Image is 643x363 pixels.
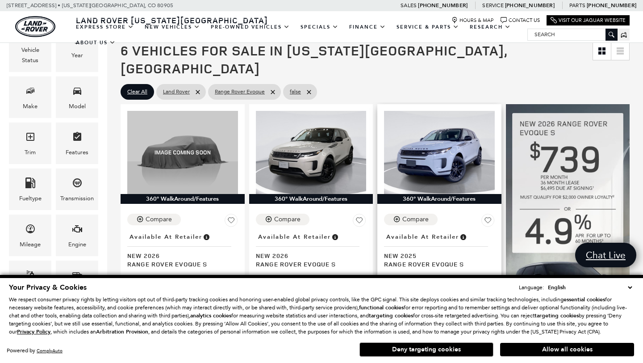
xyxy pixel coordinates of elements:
div: Powered by [7,348,63,354]
span: Sales [401,2,417,8]
span: New 2026 [256,251,360,260]
span: Land Rover [US_STATE][GEOGRAPHIC_DATA] [76,15,268,25]
button: Compare Vehicle [256,214,309,225]
button: Deny targeting cookies [359,342,493,357]
div: Vehicle Status [16,45,45,65]
a: Research [464,19,516,35]
span: Land Rover [163,86,190,97]
a: [STREET_ADDRESS] • [US_STATE][GEOGRAPHIC_DATA], CO 80905 [7,2,173,8]
span: Vehicle is in stock and ready for immediate delivery. Due to demand, availability is subject to c... [331,232,339,242]
a: New Vehicles [139,19,205,35]
span: Fueltype [25,175,36,194]
div: FeaturesFeatures [56,122,98,164]
div: 360° WalkAround/Features [377,194,501,204]
div: TrimTrim [9,122,51,164]
button: Compare Vehicle [384,214,438,225]
a: Pre-Owned Vehicles [205,19,295,35]
button: Save Vehicle [225,214,238,231]
input: Search [528,29,617,40]
a: Hours & Map [451,17,494,24]
span: Range Rover Evoque S [256,260,360,268]
div: Compare [146,215,172,224]
strong: targeting cookies [369,312,413,319]
span: Color [25,267,36,286]
button: Compare Vehicle [127,214,181,225]
span: Range Rover Evoque S [384,260,488,268]
a: Land Rover [US_STATE][GEOGRAPHIC_DATA] [71,15,273,25]
span: Engine [72,221,83,240]
span: Available at Retailer [258,232,331,242]
div: ColorColor [9,261,51,302]
a: [PHONE_NUMBER] [505,2,555,9]
div: Compare [274,215,301,224]
img: Land Rover [15,16,55,37]
a: Available at RetailerNew 2026Range Rover Evoque S [127,231,238,268]
p: We respect consumer privacy rights by letting visitors opt out of third-party tracking cookies an... [9,295,634,336]
a: Service & Parts [391,19,464,35]
span: Bodystyle [72,267,83,286]
a: Visit Our Jaguar Website [551,17,626,24]
strong: essential cookies [564,296,605,303]
span: Available at Retailer [386,232,459,242]
div: EngineEngine [56,215,98,256]
span: Range Rover Evoque [215,86,265,97]
a: Available at RetailerNew 2026Range Rover Evoque S [256,231,367,268]
div: 360° WalkAround/Features [121,194,245,204]
span: Available at Retailer [129,232,202,242]
img: 2026 LAND ROVER Range Rover Evoque S [127,111,238,194]
div: MileageMileage [9,215,51,256]
button: Save Vehicle [353,214,366,231]
div: Compare [402,215,429,224]
nav: Main Navigation [71,19,527,51]
img: 2026 LAND ROVER Range Rover Evoque S [256,111,367,194]
a: [PHONE_NUMBER] [587,2,636,9]
span: Features [72,129,83,148]
div: Trim [25,148,36,157]
a: EXPRESS STORE [71,19,139,35]
strong: functional cookies [359,304,404,311]
button: Allow all cookies [500,343,634,356]
strong: Arbitration Provision [96,328,148,335]
span: Parts [569,2,585,8]
div: TransmissionTransmission [56,169,98,210]
a: Contact Us [501,17,540,24]
span: false [290,86,301,97]
div: Year [71,51,83,60]
div: Fueltype [19,194,42,203]
span: Vehicle is in stock and ready for immediate delivery. Due to demand, availability is subject to c... [202,232,210,242]
div: 360° WalkAround/Features [249,194,373,204]
div: Transmission [60,194,94,203]
div: Mileage [20,240,41,249]
strong: targeting cookies [534,312,579,319]
span: New 2025 [384,251,488,260]
div: ModelModel [56,76,98,118]
span: Chat Live [581,249,630,261]
span: Clear All [127,86,147,97]
div: Language: [519,285,544,290]
a: land-rover [15,16,55,37]
a: Chat Live [575,243,636,267]
a: About Us [71,35,121,51]
div: Make [23,101,38,111]
span: Vehicle is in stock and ready for immediate delivery. Due to demand, availability is subject to c... [459,232,467,242]
span: Range Rover Evoque S [127,260,231,268]
a: Available at RetailerNew 2025Range Rover Evoque S [384,231,495,268]
div: MakeMake [9,76,51,118]
div: Model [69,101,86,111]
button: Save Vehicle [481,214,495,231]
div: BodystyleBodystyle [56,261,98,302]
span: Service [482,2,503,8]
span: Transmission [72,175,83,194]
a: Privacy Policy [17,329,50,335]
span: Make [25,83,36,101]
a: Finance [344,19,391,35]
strong: analytics cookies [190,312,231,319]
div: Features [66,148,88,157]
a: [PHONE_NUMBER] [418,2,468,9]
span: Model [72,83,83,101]
a: ComplyAuto [37,348,63,354]
img: 2025 LAND ROVER Range Rover Evoque S [384,111,495,194]
a: Specials [295,19,344,35]
span: 6 Vehicles for Sale in [US_STATE][GEOGRAPHIC_DATA], [GEOGRAPHIC_DATA] [121,41,507,77]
